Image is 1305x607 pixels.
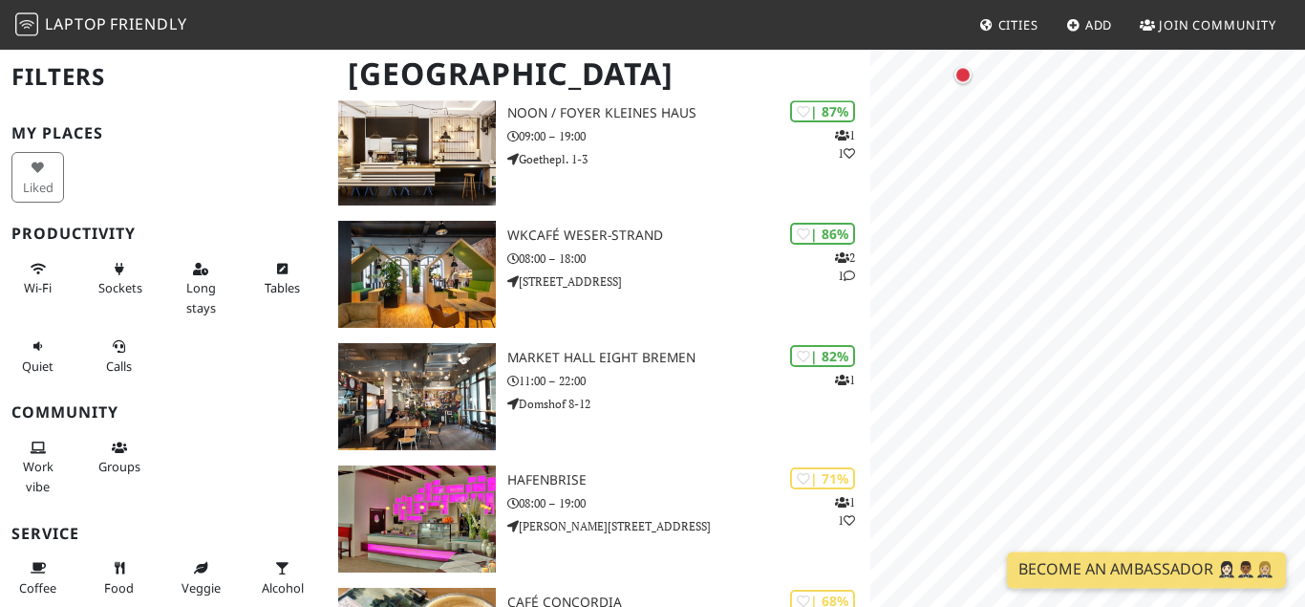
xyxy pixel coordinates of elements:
[338,98,497,206] img: noon / Foyer Kleines Haus
[175,253,227,323] button: Long stays
[15,12,38,35] img: LaptopFriendly
[790,223,855,245] div: | 86%
[1059,8,1121,42] a: Add
[11,253,64,304] button: Wi-Fi
[507,228,869,244] h3: WKcafé WESER-Strand
[186,279,216,315] span: Long stays
[338,466,497,573] img: Hafenbrise
[265,279,300,296] span: Work-friendly tables
[507,350,869,366] h3: Market Hall Eight Bremen
[93,253,145,304] button: Sockets
[19,579,56,596] span: Coffee
[11,331,64,381] button: Quiet
[45,13,107,34] span: Laptop
[104,579,134,596] span: Food
[256,253,309,304] button: Tables
[106,358,132,375] span: Video/audio calls
[22,358,53,375] span: Quiet
[110,13,186,34] span: Friendly
[93,553,145,603] button: Food
[11,403,315,422] h3: Community
[507,517,869,535] p: [PERSON_NAME][STREET_ADDRESS]
[15,9,187,42] a: LaptopFriendly LaptopFriendly
[835,126,855,163] p: 1 1
[11,525,315,543] h3: Service
[11,48,315,106] h2: Filters
[835,371,855,389] p: 1
[327,98,870,206] a: noon / Foyer Kleines Haus | 87% 11 noon / Foyer Kleines Haus 09:00 – 19:00 Goethepl. 1-3
[262,579,304,596] span: Alcohol
[1007,552,1286,588] a: Become an Ambassador 🤵🏻‍♀️🤵🏾‍♂️🤵🏼‍♀️
[1132,8,1284,42] a: Join Community
[998,16,1038,33] span: Cities
[11,432,64,502] button: Work vibe
[98,458,140,475] span: Group tables
[507,395,869,413] p: Domshof 8-12
[93,331,145,381] button: Calls
[507,272,869,291] p: [STREET_ADDRESS]
[182,579,221,596] span: Veggie
[332,48,866,100] h1: [GEOGRAPHIC_DATA]
[338,343,497,450] img: Market Hall Eight Bremen
[11,553,64,603] button: Coffee
[1085,16,1113,33] span: Add
[507,249,869,268] p: 08:00 – 18:00
[507,372,869,390] p: 11:00 – 22:00
[507,472,869,488] h3: Hafenbrise
[24,279,52,296] span: Stable Wi-Fi
[790,467,855,489] div: | 71%
[256,553,309,603] button: Alcohol
[327,343,870,450] a: Market Hall Eight Bremen | 82% 1 Market Hall Eight Bremen 11:00 – 22:00 Domshof 8-12
[98,279,142,296] span: Power sockets
[327,221,870,328] a: WKcafé WESER-Strand | 86% 21 WKcafé WESER-Strand 08:00 – 18:00 [STREET_ADDRESS]
[507,494,869,512] p: 08:00 – 19:00
[835,249,855,285] p: 2 1
[835,493,855,530] p: 1 1
[972,8,1046,42] a: Cities
[1159,16,1276,33] span: Join Community
[11,124,315,142] h3: My Places
[951,62,975,87] div: Map marker
[175,553,227,603] button: Veggie
[93,432,145,483] button: Groups
[327,466,870,573] a: Hafenbrise | 71% 11 Hafenbrise 08:00 – 19:00 [PERSON_NAME][STREET_ADDRESS]
[23,458,53,494] span: People working
[790,345,855,367] div: | 82%
[11,225,315,243] h3: Productivity
[338,221,497,328] img: WKcafé WESER-Strand
[507,150,869,168] p: Goethepl. 1-3
[507,127,869,145] p: 09:00 – 19:00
